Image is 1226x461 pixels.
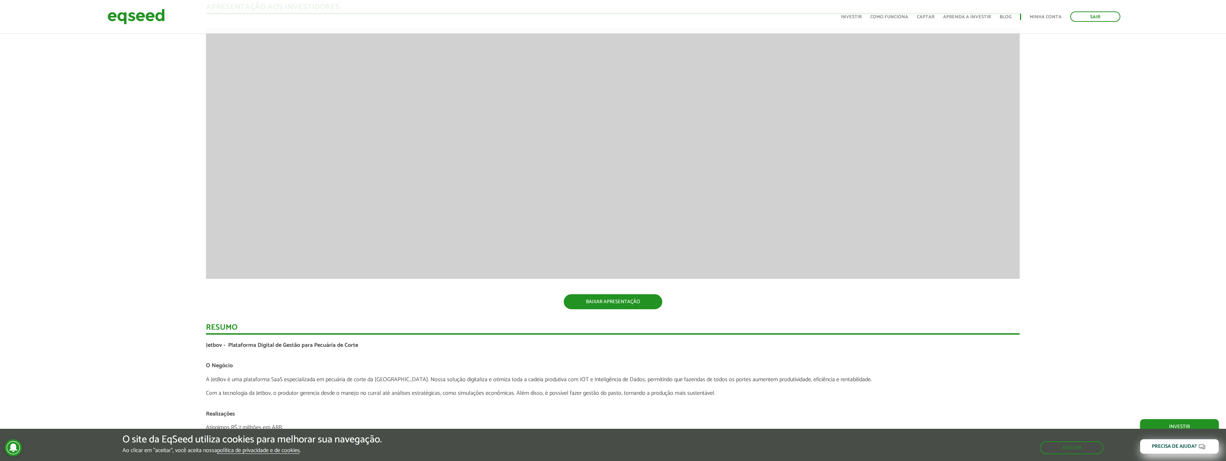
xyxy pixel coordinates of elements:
[206,324,1020,335] div: Resumo
[564,294,662,309] a: BAIXAR APRESENTAÇÃO
[206,340,358,350] span: Jetbov - Plataforma Digital de Gestão para Pecuária de Corte
[1070,11,1120,22] a: Sair
[217,448,300,454] a: política de privacidade e de cookies
[206,424,1020,431] p: Atingimos R$ 7 milhões em ARR.
[122,447,382,454] p: Ao clicar em "aceitar", você aceita nossa .
[206,390,1020,397] p: Com a tecnologia da Jetbov, o produtor gerencia desde o manejo no curral até análises estratégica...
[122,434,382,445] h5: O site da EqSeed utiliza cookies para melhorar sua navegação.
[107,7,165,26] img: EqSeed
[206,376,1020,383] p: A JetBov é uma plataforma SaaS especializada em pecuária de corte da [GEOGRAPHIC_DATA]. Nossa sol...
[917,15,934,19] a: Captar
[943,15,991,19] a: Aprenda a investir
[1040,441,1104,454] button: Aceitar
[206,361,233,370] span: O Negócio
[870,15,908,19] a: Como funciona
[1000,15,1011,19] a: Blog
[1140,419,1219,434] a: Investir
[1030,15,1062,19] a: Minha conta
[841,15,862,19] a: Investir
[206,409,235,419] span: Realizações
